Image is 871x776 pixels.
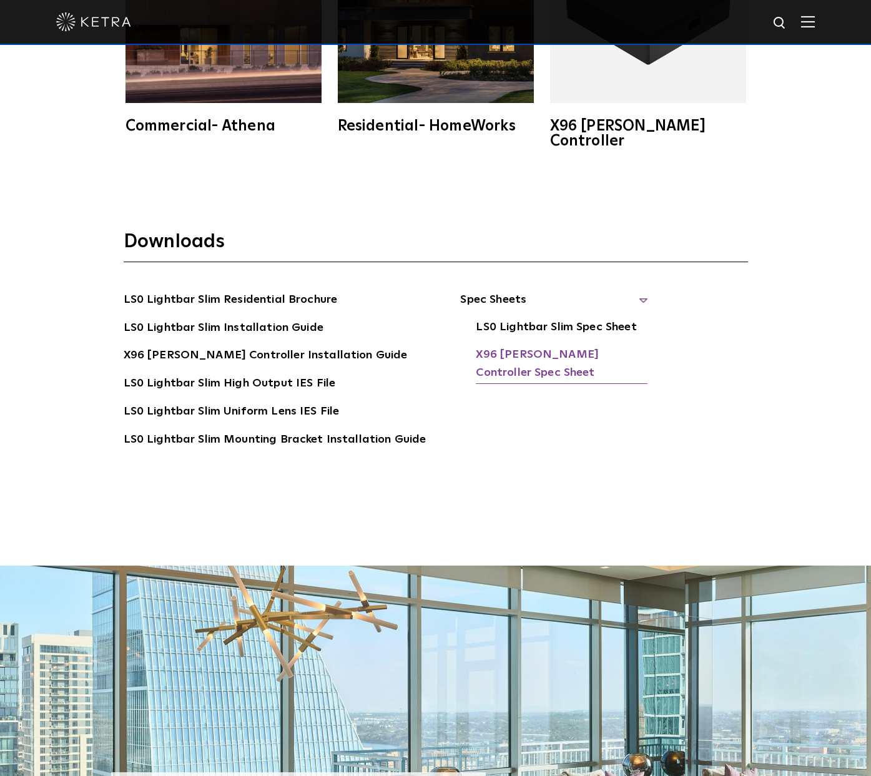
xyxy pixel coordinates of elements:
a: X96 [PERSON_NAME] Controller Installation Guide [124,346,408,366]
div: Commercial- Athena [125,119,322,134]
a: LS0 Lightbar Slim Uniform Lens IES File [124,403,340,423]
span: Spec Sheets [460,291,647,318]
img: ketra-logo-2019-white [56,12,131,31]
div: Residential- HomeWorks [338,119,534,134]
a: LS0 Lightbar Slim Installation Guide [124,319,323,339]
a: LS0 Lightbar Slim High Output IES File [124,375,336,395]
a: LS0 Lightbar Slim Mounting Bracket Installation Guide [124,431,426,451]
a: LS0 Lightbar Slim Spec Sheet [476,318,636,338]
img: search icon [772,16,788,31]
img: Hamburger%20Nav.svg [801,16,815,27]
div: X96 [PERSON_NAME] Controller [550,119,746,149]
a: X96 [PERSON_NAME] Controller Spec Sheet [476,346,647,384]
h3: Downloads [124,230,748,262]
a: LS0 Lightbar Slim Residential Brochure [124,291,338,311]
